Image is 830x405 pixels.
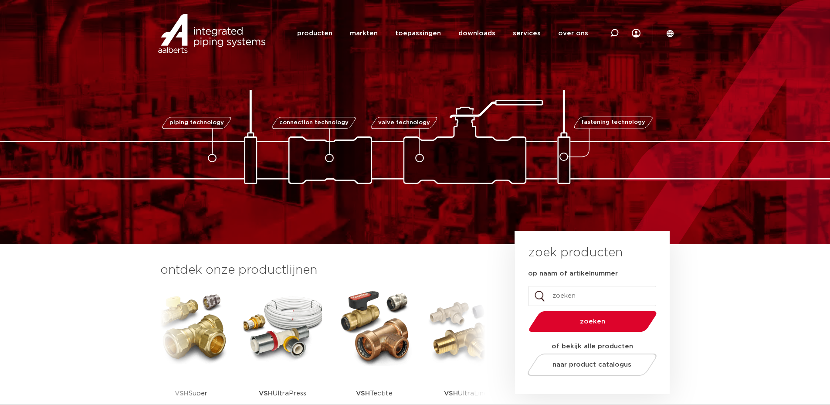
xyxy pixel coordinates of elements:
[513,17,541,50] a: services
[297,17,588,50] nav: Menu
[528,286,656,306] input: zoeken
[175,390,189,397] strong: VSH
[525,310,660,333] button: zoeken
[378,120,430,126] span: valve technology
[551,318,634,325] span: zoeken
[169,120,224,126] span: piping technology
[528,244,623,262] h3: zoek producten
[552,343,633,350] strong: of bekijk alle producten
[395,17,441,50] a: toepassingen
[558,17,588,50] a: over ons
[297,17,332,50] a: producten
[259,390,273,397] strong: VSH
[581,120,645,126] span: fastening technology
[356,390,370,397] strong: VSH
[458,17,495,50] a: downloads
[525,354,659,376] a: naar product catalogus
[350,17,378,50] a: markten
[444,390,458,397] strong: VSH
[160,262,485,279] h3: ontdek onze productlijnen
[552,361,631,368] span: naar product catalogus
[528,269,618,278] label: op naam of artikelnummer
[279,120,348,126] span: connection technology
